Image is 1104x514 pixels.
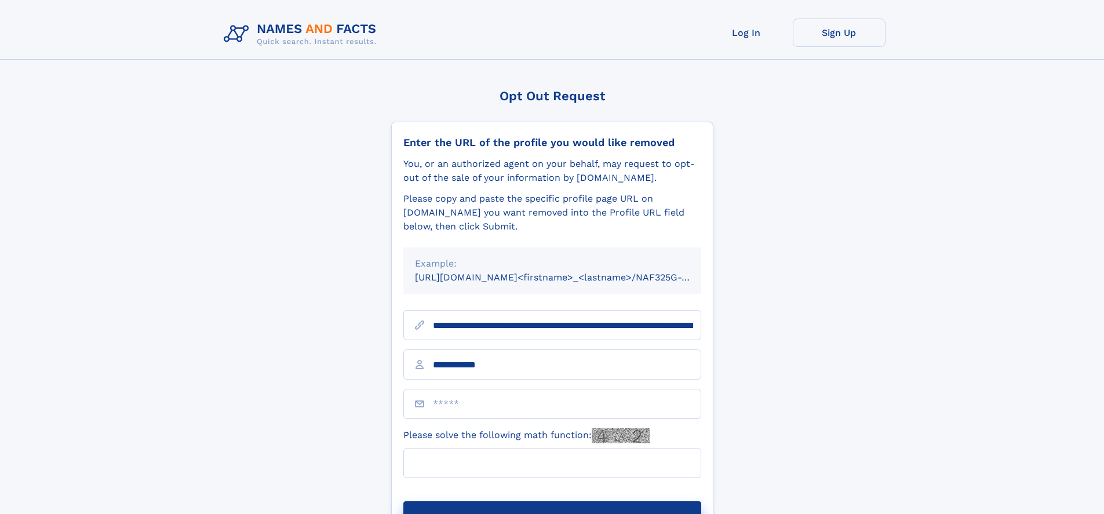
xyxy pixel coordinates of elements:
div: Please copy and paste the specific profile page URL on [DOMAIN_NAME] you want removed into the Pr... [403,192,701,234]
a: Log In [700,19,793,47]
small: [URL][DOMAIN_NAME]<firstname>_<lastname>/NAF325G-xxxxxxxx [415,272,723,283]
img: Logo Names and Facts [219,19,386,50]
div: Enter the URL of the profile you would like removed [403,136,701,149]
label: Please solve the following math function: [403,428,650,443]
div: You, or an authorized agent on your behalf, may request to opt-out of the sale of your informatio... [403,157,701,185]
div: Example: [415,257,690,271]
a: Sign Up [793,19,886,47]
div: Opt Out Request [391,89,713,103]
